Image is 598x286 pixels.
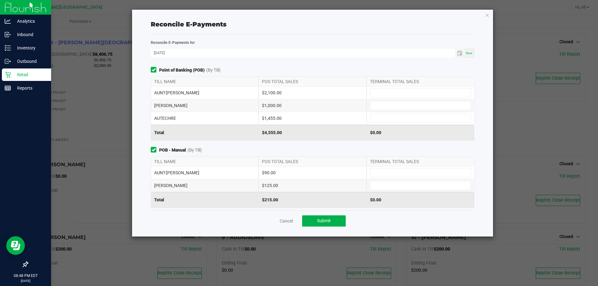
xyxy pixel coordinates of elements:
[11,44,48,52] p: Inventory
[259,166,366,179] div: $90.00
[151,87,259,99] div: AUNT-[PERSON_NAME]
[11,58,48,65] p: Outbound
[6,236,25,255] iframe: Resource center
[367,125,474,140] div: $0.00
[5,45,11,51] inline-svg: Inventory
[151,40,195,45] strong: Reconcile E-Payments for
[151,166,259,179] div: AUNT-[PERSON_NAME]
[159,147,186,153] strong: POB - Manual
[466,51,472,55] span: Now
[5,58,11,64] inline-svg: Outbound
[151,20,474,29] div: Reconcile E-Payments
[151,49,455,57] input: Date
[187,147,202,153] span: (By Till)
[455,49,464,58] span: Toggle calendar
[151,99,259,112] div: [PERSON_NAME]
[3,279,48,283] p: [DATE]
[5,18,11,24] inline-svg: Analytics
[11,84,48,92] p: Reports
[11,31,48,38] p: Inbound
[151,67,159,73] form-toggle: Include in reconciliation
[151,125,259,140] div: Total
[259,112,366,124] div: $1,455.00
[151,147,159,153] form-toggle: Include in reconciliation
[151,112,259,124] div: AUTECHRE
[151,157,259,166] div: TILL NAME
[259,77,366,86] div: POS TOTAL SALES
[259,179,366,192] div: $125.00
[206,67,221,73] span: (By Till)
[11,71,48,78] p: Retail
[259,87,366,99] div: $2,100.00
[259,99,366,112] div: $1,000.00
[3,273,48,279] p: 08:48 PM EDT
[280,218,293,224] a: Cancel
[5,31,11,38] inline-svg: Inbound
[317,218,331,223] span: Submit
[151,179,259,192] div: [PERSON_NAME]
[159,67,205,73] strong: Point of Banking (POB)
[259,157,366,166] div: POS TOTAL SALES
[367,77,474,86] div: TERMINAL TOTAL SALES
[5,72,11,78] inline-svg: Retail
[151,77,259,86] div: TILL NAME
[367,192,474,208] div: $0.00
[367,157,474,166] div: TERMINAL TOTAL SALES
[5,85,11,91] inline-svg: Reports
[11,17,48,25] p: Analytics
[302,215,346,227] button: Submit
[259,192,366,208] div: $215.00
[259,125,366,140] div: $4,555.00
[151,192,259,208] div: Total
